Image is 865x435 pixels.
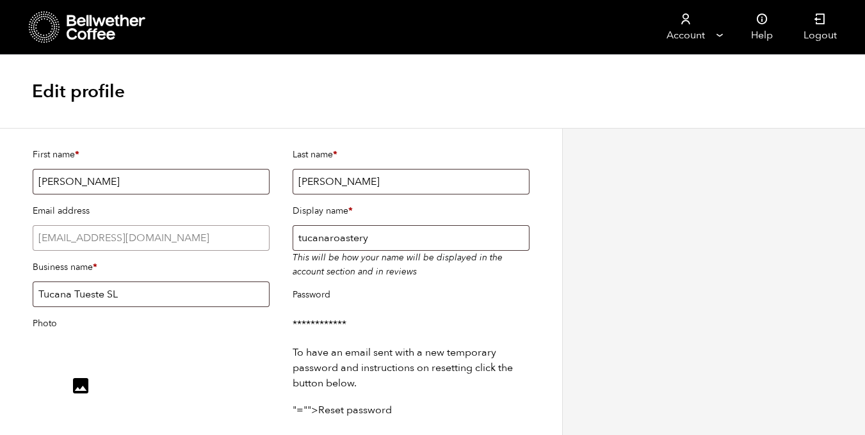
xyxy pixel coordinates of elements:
label: Business name [33,258,270,276]
label: First name [33,146,270,164]
div: "="">Reset password [291,284,531,420]
em: This will be how your name will be displayed in the account section and in reviews [293,251,503,278]
p: To have an email sent with a new temporary password and instructions on resetting click the butto... [293,345,530,391]
label: Password [293,286,530,304]
label: Last name [293,146,530,164]
h1: Edit profile [32,80,125,103]
span: insert_photo [70,376,91,396]
label: Email address [33,202,270,220]
button: insert_photo [33,338,129,434]
label: Display name [293,202,530,220]
label: Photo [33,315,270,333]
